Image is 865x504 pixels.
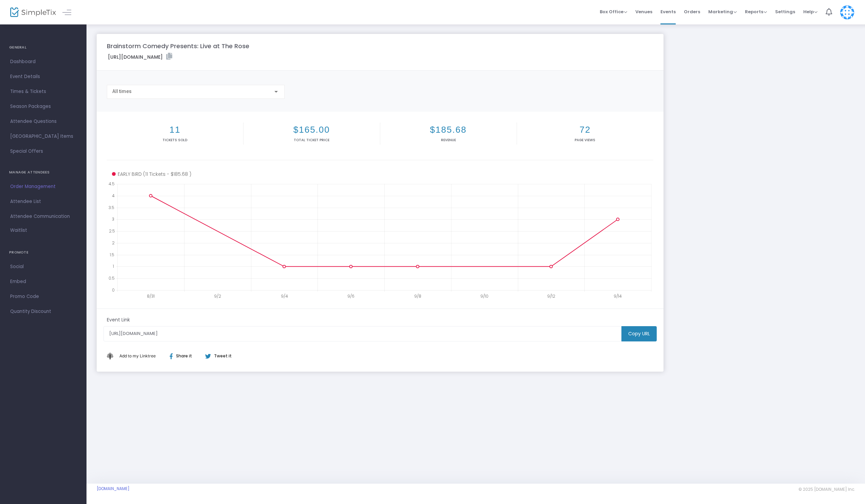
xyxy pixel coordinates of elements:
span: Orders [684,3,700,20]
text: 3.5 [109,204,114,210]
p: Tickets sold [108,137,242,143]
label: [URL][DOMAIN_NAME] [108,53,172,61]
text: 0 [112,287,115,293]
text: 3 [112,216,114,222]
span: Quantity Discount [10,307,76,316]
text: 9/12 [547,293,555,299]
h2: $185.68 [382,125,515,135]
span: Attendee List [10,197,76,206]
span: Events [660,3,676,20]
span: [GEOGRAPHIC_DATA] Items [10,132,76,141]
span: Special Offers [10,147,76,156]
p: Page Views [518,137,652,143]
text: 9/8 [414,293,421,299]
h2: 72 [518,125,652,135]
span: All times [112,89,132,94]
p: Total Ticket Price [245,137,379,143]
img: linktree [107,353,118,359]
text: 8/31 [147,293,155,299]
h4: MANAGE ATTENDEES [9,166,77,179]
span: Add to my Linktree [119,353,156,358]
text: 4 [112,192,115,198]
span: © 2025 [DOMAIN_NAME] Inc. [799,487,855,492]
span: Venues [635,3,652,20]
m-panel-title: Brainstorm Comedy Presents: Live at The Rose [107,41,249,51]
h4: PROMOTE [9,246,77,259]
span: Times & Tickets [10,87,76,96]
h2: 11 [108,125,242,135]
text: 9/14 [614,293,622,299]
span: Attendee Questions [10,117,76,126]
div: Share it [163,353,205,359]
h4: GENERAL [9,41,77,54]
p: Revenue [382,137,515,143]
span: Order Management [10,182,76,191]
span: Promo Code [10,292,76,301]
a: [DOMAIN_NAME] [97,486,130,491]
text: 2.5 [109,228,115,234]
span: Embed [10,277,76,286]
span: Box Office [600,8,627,15]
text: 9/10 [480,293,488,299]
text: 1 [113,263,114,269]
span: Reports [745,8,767,15]
span: Season Packages [10,102,76,111]
button: Add This to My Linktree [118,348,157,364]
span: Settings [775,3,795,20]
span: Dashboard [10,57,76,66]
text: 9/6 [348,293,355,299]
span: Event Details [10,72,76,81]
span: Social [10,262,76,271]
text: 2 [112,240,115,245]
h2: $165.00 [245,125,379,135]
text: 1.5 [110,251,114,257]
span: Waitlist [10,227,27,234]
text: 9/2 [214,293,221,299]
span: Help [803,8,818,15]
text: 4.5 [109,181,115,187]
m-button: Copy URL [621,326,657,341]
text: 0.5 [109,275,115,281]
m-panel-subtitle: Event Link [107,316,130,323]
span: Attendee Communication [10,212,76,221]
div: Tweet it [198,353,235,359]
text: 9/4 [281,293,288,299]
span: Marketing [708,8,737,15]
